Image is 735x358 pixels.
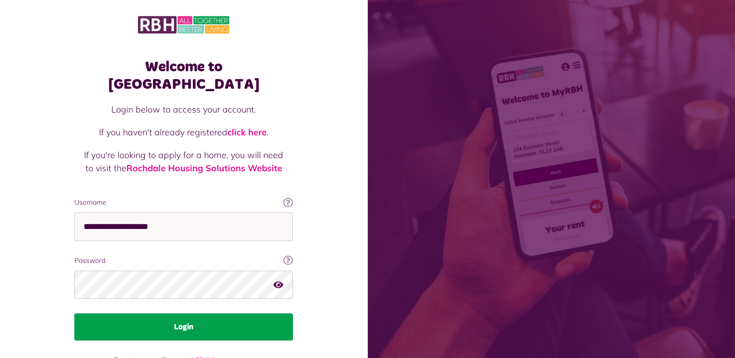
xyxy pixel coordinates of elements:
h1: Welcome to [GEOGRAPHIC_DATA] [74,58,293,93]
p: If you haven't already registered . [84,126,283,139]
img: MyRBH [138,15,229,35]
label: Password [74,256,293,266]
a: Rochdale Housing Solutions Website [126,163,282,174]
a: click here [227,127,267,138]
p: If you're looking to apply for a home, you will need to visit the [84,148,283,175]
label: Username [74,197,293,208]
button: Login [74,313,293,341]
p: Login below to access your account. [84,103,283,116]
